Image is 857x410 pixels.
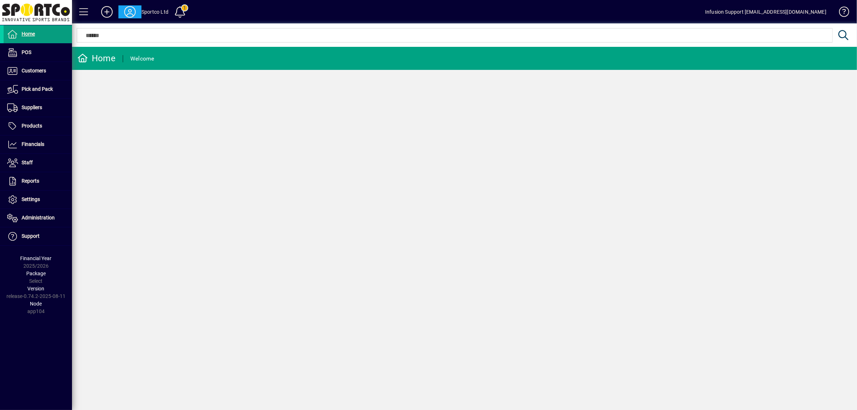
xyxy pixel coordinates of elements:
a: Pick and Pack [4,80,72,98]
a: Reports [4,172,72,190]
a: Support [4,227,72,245]
div: Home [77,53,116,64]
a: Administration [4,209,72,227]
a: Settings [4,191,72,209]
span: Version [28,286,45,291]
div: Sportco Ltd [141,6,168,18]
a: Suppliers [4,99,72,117]
span: Products [22,123,42,129]
span: Settings [22,196,40,202]
button: Add [95,5,118,18]
span: Financials [22,141,44,147]
span: POS [22,49,31,55]
span: Node [30,301,42,307]
a: Staff [4,154,72,172]
span: Suppliers [22,104,42,110]
span: Staff [22,160,33,165]
span: Home [22,31,35,37]
span: Pick and Pack [22,86,53,92]
a: Knowledge Base [834,1,848,25]
a: POS [4,44,72,62]
a: Financials [4,135,72,153]
span: Administration [22,215,55,220]
span: Package [26,271,46,276]
span: Customers [22,68,46,73]
a: Products [4,117,72,135]
span: Reports [22,178,39,184]
button: Profile [118,5,141,18]
a: Customers [4,62,72,80]
span: Support [22,233,40,239]
span: Financial Year [21,255,52,261]
div: Infusion Support [EMAIL_ADDRESS][DOMAIN_NAME] [705,6,826,18]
